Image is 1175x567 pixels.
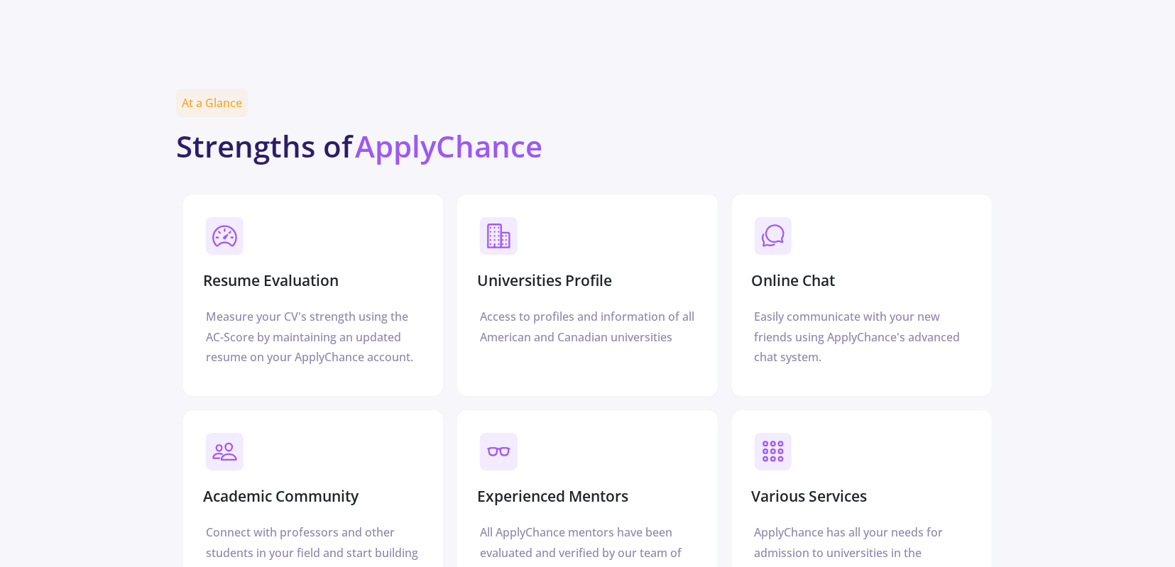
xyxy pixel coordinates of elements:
h3: Online Chat [752,272,836,290]
h3: Experienced Mentors [477,488,628,505]
h3: Academic Community [203,488,359,505]
b: ApplyChance [355,126,542,166]
span: At a Glance [176,89,248,117]
b: Strengths of [176,126,352,166]
div: Measure your CV's strength using the AC-Score by maintaining an updated resume on your ApplyChanc... [206,307,420,368]
h3: Universities Profile [477,272,612,290]
h3: Resume Evaluation [203,272,339,290]
div: Access to profiles and information of all American and Canadian universities [480,307,694,348]
h3: Various Services [752,488,868,505]
div: Easily communicate with your new friends using ApplyChance's advanced chat system. [755,307,969,368]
